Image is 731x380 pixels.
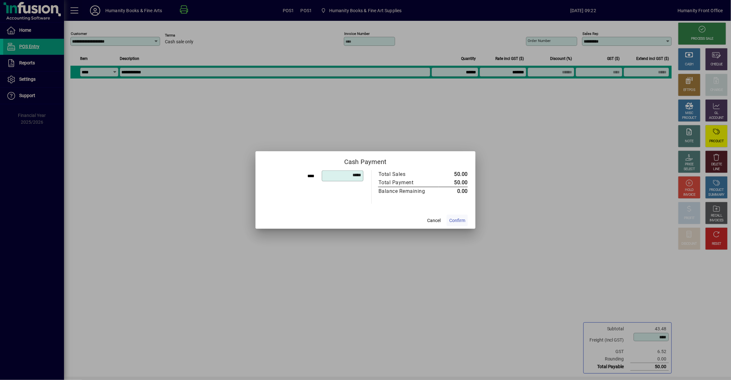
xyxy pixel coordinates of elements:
[424,215,444,226] button: Cancel
[439,187,468,196] td: 0.00
[378,170,439,178] td: Total Sales
[439,178,468,187] td: 50.00
[427,217,441,224] span: Cancel
[449,217,465,224] span: Confirm
[439,170,468,178] td: 50.00
[378,178,439,187] td: Total Payment
[378,187,432,195] div: Balance Remaining
[256,151,475,170] h2: Cash Payment
[447,215,468,226] button: Confirm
